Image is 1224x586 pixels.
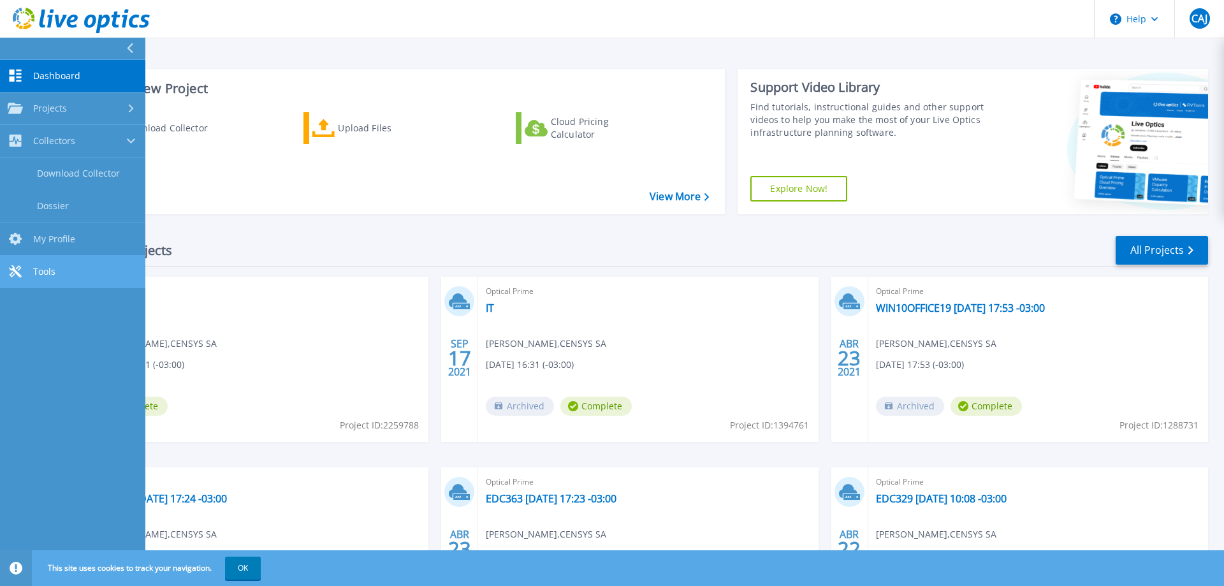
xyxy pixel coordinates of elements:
[303,112,446,144] a: Upload Files
[837,335,861,381] div: ABR 2021
[951,397,1022,416] span: Complete
[876,548,964,562] span: [DATE] 10:08 (-03:00)
[96,337,217,351] span: [PERSON_NAME] , CENSYS SA
[486,492,616,505] a: EDC363 [DATE] 17:23 -03:00
[486,358,574,372] span: [DATE] 16:31 (-03:00)
[1116,236,1208,265] a: All Projects
[486,302,494,314] a: IT
[838,353,861,363] span: 23
[486,548,574,562] span: [DATE] 17:23 (-03:00)
[33,266,55,277] span: Tools
[91,112,233,144] a: Download Collector
[33,70,80,82] span: Dashboard
[486,397,554,416] span: Archived
[750,101,990,139] div: Find tutorials, instructional guides and other support videos to help you make the most of your L...
[876,302,1045,314] a: WIN10OFFICE19 [DATE] 17:53 -03:00
[33,135,75,147] span: Collectors
[123,115,225,141] div: Download Collector
[876,527,996,541] span: [PERSON_NAME] , CENSYS SA
[340,418,419,432] span: Project ID: 2259788
[33,103,67,114] span: Projects
[96,475,421,489] span: Optical Prime
[448,543,471,554] span: 23
[96,527,217,541] span: [PERSON_NAME] , CENSYS SA
[448,335,472,381] div: SEP 2021
[876,337,996,351] span: [PERSON_NAME] , CENSYS SA
[448,525,472,572] div: ABR 2021
[650,191,709,203] a: View More
[876,475,1200,489] span: Optical Prime
[1119,418,1198,432] span: Project ID: 1288731
[876,358,964,372] span: [DATE] 17:53 (-03:00)
[551,115,653,141] div: Cloud Pricing Calculator
[225,557,261,580] button: OK
[876,397,944,416] span: Archived
[486,284,810,298] span: Optical Prime
[35,557,261,580] span: This site uses cookies to track your navigation.
[486,527,606,541] span: [PERSON_NAME] , CENSYS SA
[876,284,1200,298] span: Optical Prime
[486,337,606,351] span: [PERSON_NAME] , CENSYS SA
[837,525,861,572] div: ABR 2021
[838,543,861,554] span: 22
[91,82,709,96] h3: Start a New Project
[486,475,810,489] span: Optical Prime
[876,492,1007,505] a: EDC329 [DATE] 10:08 -03:00
[1191,13,1207,24] span: CAJ
[560,397,632,416] span: Complete
[338,115,440,141] div: Upload Files
[33,233,75,245] span: My Profile
[96,284,421,298] span: Optical Prime
[448,353,471,363] span: 17
[750,79,990,96] div: Support Video Library
[516,112,658,144] a: Cloud Pricing Calculator
[750,176,847,201] a: Explore Now!
[730,418,809,432] span: Project ID: 1394761
[96,492,227,505] a: EDC363 [DATE] 17:24 -03:00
